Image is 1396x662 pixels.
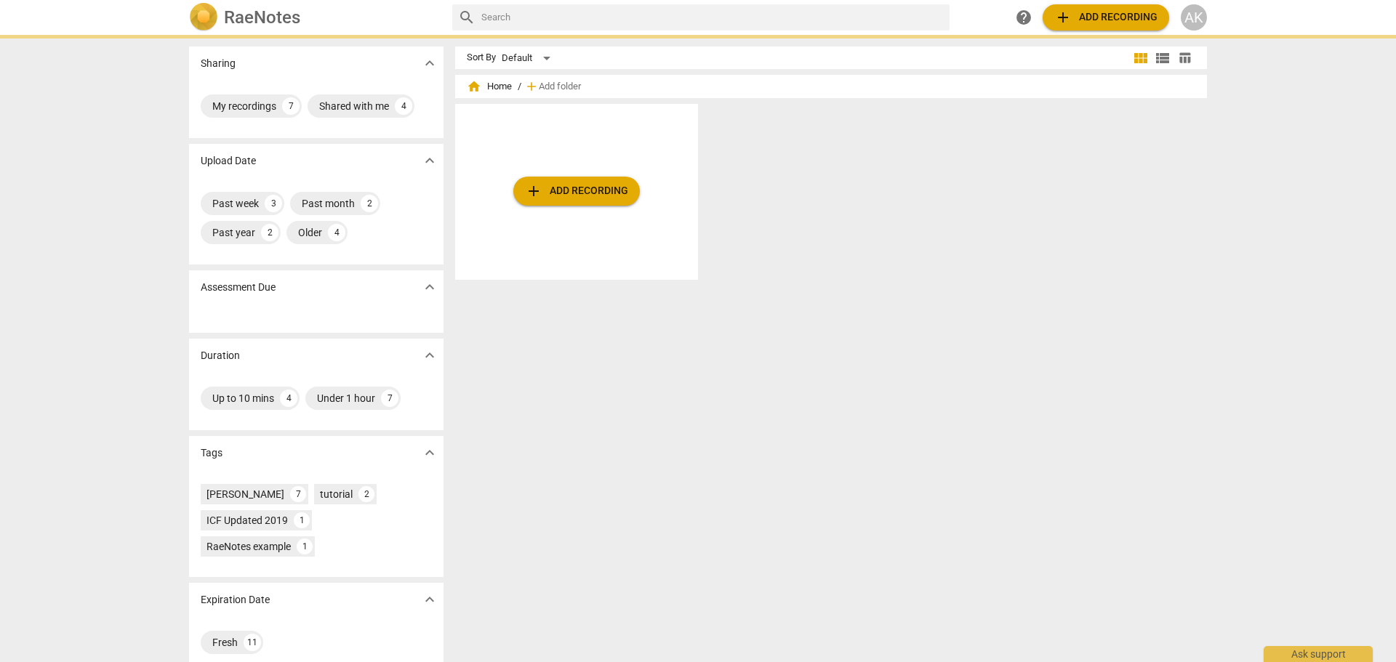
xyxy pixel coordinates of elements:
[212,391,274,405] div: Up to 10 mins
[282,97,300,115] div: 7
[381,389,398,407] div: 7
[212,635,238,650] div: Fresh
[212,225,255,240] div: Past year
[298,225,322,240] div: Older
[201,592,270,607] p: Expiration Date
[320,487,353,501] div: tutorial
[201,153,256,169] p: Upload Date
[265,195,282,212] div: 3
[280,389,297,407] div: 4
[421,347,438,364] span: expand_more
[361,195,378,212] div: 2
[395,97,412,115] div: 4
[317,391,375,405] div: Under 1 hour
[467,79,481,94] span: home
[206,539,291,554] div: RaeNotes example
[525,182,542,200] span: add
[244,634,261,651] div: 11
[1054,9,1158,26] span: Add recording
[294,512,310,528] div: 1
[1054,9,1072,26] span: add
[419,276,441,298] button: Show more
[502,47,555,70] div: Default
[201,280,276,295] p: Assessment Due
[1011,4,1037,31] a: Help
[201,445,222,461] p: Tags
[421,591,438,608] span: expand_more
[419,442,441,464] button: Show more
[458,9,476,26] span: search
[467,79,512,94] span: Home
[212,196,259,211] div: Past week
[419,52,441,74] button: Show more
[212,99,276,113] div: My recordings
[328,224,345,241] div: 4
[524,79,539,94] span: add
[1174,47,1195,69] button: Table view
[224,7,300,28] h2: RaeNotes
[1178,51,1192,65] span: table_chart
[419,344,441,366] button: Show more
[1152,47,1174,69] button: List view
[1154,49,1171,67] span: view_list
[518,81,521,92] span: /
[1181,4,1207,31] button: AK
[1132,49,1150,67] span: view_module
[302,196,355,211] div: Past month
[1015,9,1032,26] span: help
[206,513,288,528] div: ICF Updated 2019
[319,99,389,113] div: Shared with me
[419,589,441,610] button: Show more
[201,348,240,363] p: Duration
[261,224,278,241] div: 2
[358,486,374,502] div: 2
[1264,646,1373,662] div: Ask support
[539,81,581,92] span: Add folder
[513,177,640,206] button: Upload
[421,55,438,72] span: expand_more
[421,444,438,461] span: expand_more
[467,52,496,63] div: Sort By
[481,6,944,29] input: Search
[206,487,284,501] div: [PERSON_NAME]
[297,538,313,554] div: 1
[189,3,441,32] a: LogoRaeNotes
[525,182,628,200] span: Add recording
[1130,47,1152,69] button: Tile view
[189,3,218,32] img: Logo
[419,150,441,171] button: Show more
[421,278,438,296] span: expand_more
[421,152,438,169] span: expand_more
[201,56,236,71] p: Sharing
[290,486,306,502] div: 7
[1043,4,1169,31] button: Upload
